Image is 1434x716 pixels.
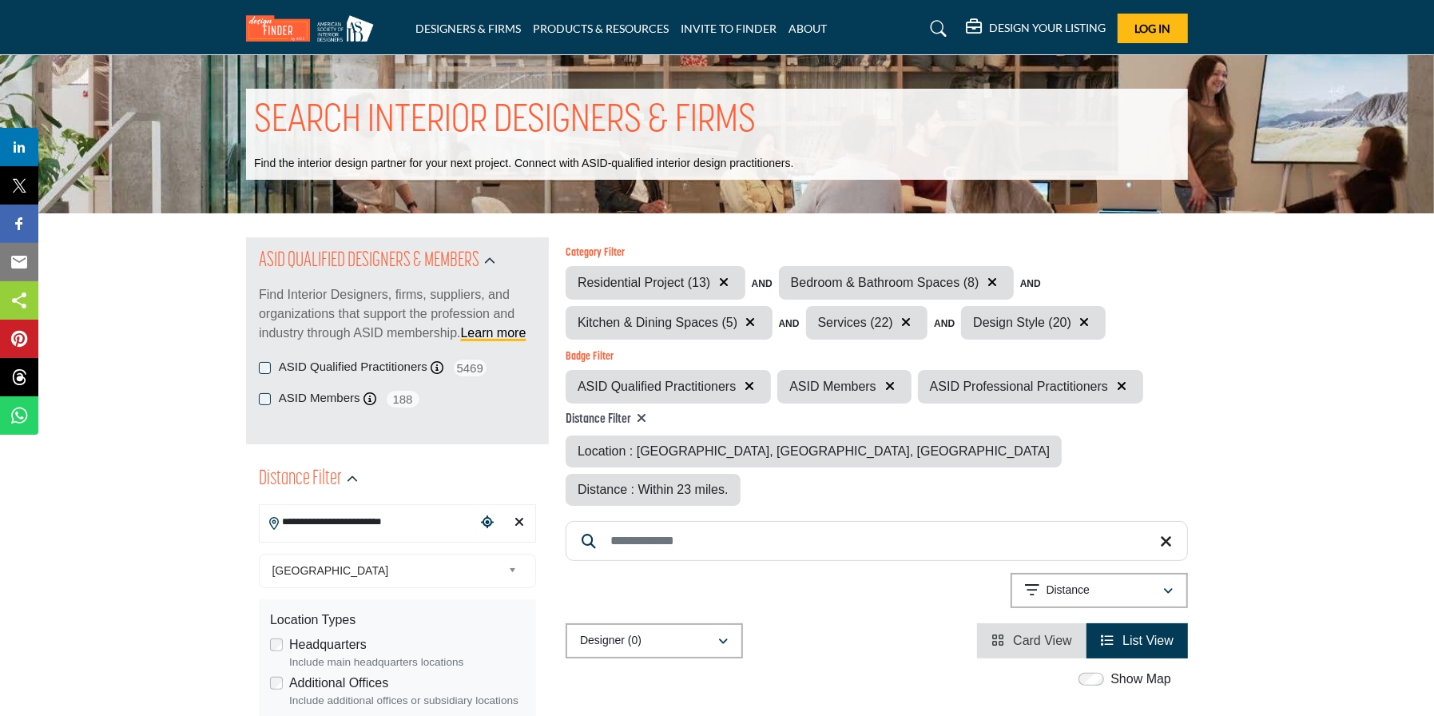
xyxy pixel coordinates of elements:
a: PRODUCTS & RESOURCES [533,22,669,35]
input: ASID Qualified Practitioners checkbox [259,362,271,374]
li: List View [1086,623,1188,658]
a: DESIGNERS & FIRMS [415,22,521,35]
label: Show Map [1110,670,1171,689]
li: Card View [977,623,1086,658]
span: Kitchen & Dining Spaces (5) [578,316,737,329]
label: Headquarters [289,635,367,654]
b: AND [752,278,773,289]
b: AND [779,318,800,329]
div: DESIGN YOUR LISTING [966,19,1106,38]
input: Search Keyword [566,521,1188,561]
label: Additional Offices [289,674,388,693]
b: AND [1020,278,1041,289]
div: Clear search location [507,506,531,540]
a: INVITE TO FINDER [681,22,777,35]
a: View List [1101,634,1174,647]
span: Design Style (20) [973,316,1071,329]
div: Include additional offices or subsidiary locations [289,693,525,709]
p: Distance [1047,583,1090,599]
span: ASID Qualified Practitioners [578,377,736,396]
span: [GEOGRAPHIC_DATA] [272,561,502,580]
div: Location Types [270,611,525,630]
a: View Card [991,634,1072,647]
h2: ASID QUALIFIED DESIGNERS & MEMBERS [259,247,479,276]
input: ASID Members checkbox [259,393,271,405]
a: Search [916,16,958,42]
span: Services (22) [818,316,893,329]
span: Residential Project (13) [578,276,710,289]
label: ASID Members [279,389,360,408]
span: Location : [GEOGRAPHIC_DATA], [GEOGRAPHIC_DATA], [GEOGRAPHIC_DATA] [578,444,1050,458]
a: Learn more [461,326,526,340]
span: ASID Members [789,377,876,396]
button: Designer (0) [566,623,743,658]
a: ABOUT [789,22,827,35]
span: ASID Professional Practitioners [930,377,1108,396]
div: Choose your current location [475,506,499,540]
span: Distance : Within 23 miles. [578,483,729,496]
p: Designer (0) [580,633,642,649]
button: Log In [1118,14,1188,43]
img: Site Logo [246,15,382,42]
b: AND [934,318,955,329]
input: Search Location [260,507,475,538]
button: Distance [1011,573,1188,608]
span: 188 [385,389,421,409]
span: Bedroom & Bathroom Spaces (8) [791,276,979,289]
span: List View [1122,634,1174,647]
h1: SEARCH INTERIOR DESIGNERS & FIRMS [254,97,756,146]
h6: Category Filter [566,247,1188,261]
div: Include main headquarters locations [289,654,525,670]
h6: Badge Filter [566,351,1143,364]
h5: DESIGN YOUR LISTING [989,21,1106,35]
p: Find Interior Designers, firms, suppliers, and organizations that support the profession and indu... [259,285,536,343]
span: Log In [1135,22,1171,35]
label: ASID Qualified Practitioners [279,358,427,376]
h2: Distance Filter [259,465,342,494]
p: Find the interior design partner for your next project. Connect with ASID-qualified interior desi... [254,156,793,172]
span: 5469 [452,358,488,378]
span: Card View [1013,634,1072,647]
h4: Distance Filter [566,412,1188,428]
